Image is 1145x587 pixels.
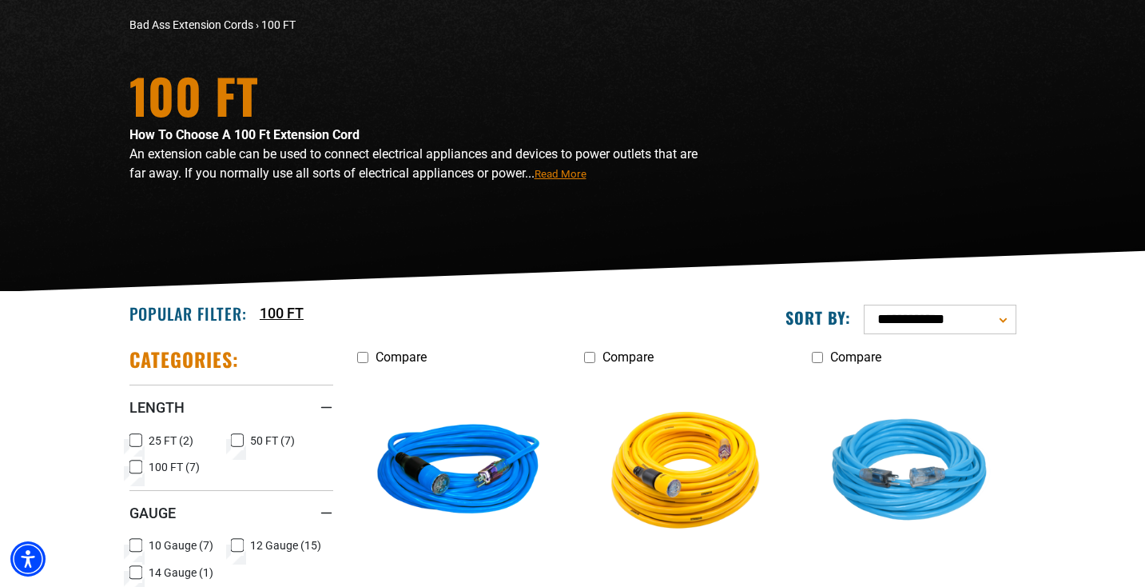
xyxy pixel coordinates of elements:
h2: Categories: [129,347,240,372]
span: Compare [376,349,427,365]
span: Compare [830,349,881,365]
span: Read More [535,168,586,180]
span: 100 FT (7) [149,461,200,473]
span: 14 Gauge (1) [149,567,213,578]
a: Bad Ass Extension Cords [129,18,253,31]
span: 50 FT (7) [250,435,295,446]
label: Sort by: [785,307,851,328]
span: 10 Gauge (7) [149,540,213,551]
span: Length [129,398,185,417]
span: 25 FT (2) [149,435,193,446]
p: An extension cable can be used to connect electrical appliances and devices to power outlets that... [129,145,713,183]
span: 12 Gauge (15) [250,540,321,551]
span: Gauge [129,504,176,522]
a: 100 FT [260,302,304,324]
summary: Length [129,385,333,429]
h1: 100 FT [129,71,713,119]
h2: Popular Filter: [129,303,247,324]
nav: breadcrumbs [129,17,713,34]
img: blue [358,381,559,565]
summary: Gauge [129,490,333,535]
span: 100 FT [261,18,296,31]
div: Accessibility Menu [10,541,46,577]
span: Compare [602,349,654,365]
img: Light Blue [813,381,1015,565]
strong: How To Choose A 100 Ft Extension Cord [129,127,360,142]
span: › [256,18,259,31]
